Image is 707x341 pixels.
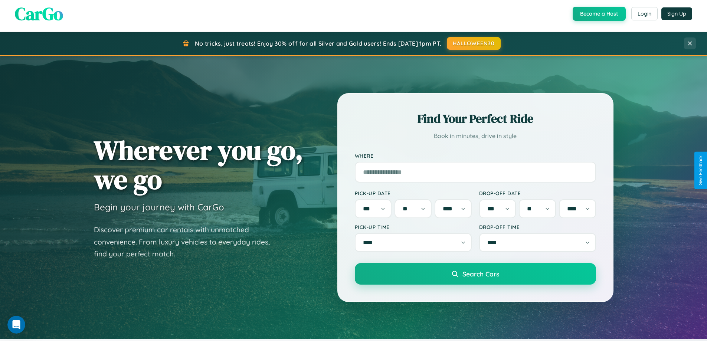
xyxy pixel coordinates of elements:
label: Pick-up Time [355,224,472,230]
h1: Wherever you go, we go [94,135,303,194]
button: Sign Up [661,7,692,20]
span: Search Cars [462,270,499,278]
label: Pick-up Date [355,190,472,196]
p: Book in minutes, drive in style [355,131,596,141]
h2: Find Your Perfect Ride [355,111,596,127]
button: Search Cars [355,263,596,285]
h3: Begin your journey with CarGo [94,201,224,213]
label: Drop-off Date [479,190,596,196]
p: Discover premium car rentals with unmatched convenience. From luxury vehicles to everyday rides, ... [94,224,279,260]
label: Drop-off Time [479,224,596,230]
span: No tricks, just treats! Enjoy 30% off for all Silver and Gold users! Ends [DATE] 1pm PT. [195,40,441,47]
button: Become a Host [573,7,626,21]
div: Give Feedback [698,155,703,186]
iframe: Intercom live chat [7,316,25,334]
button: Login [631,7,658,20]
label: Where [355,153,596,159]
button: HALLOWEEN30 [447,37,501,50]
span: CarGo [15,1,63,26]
